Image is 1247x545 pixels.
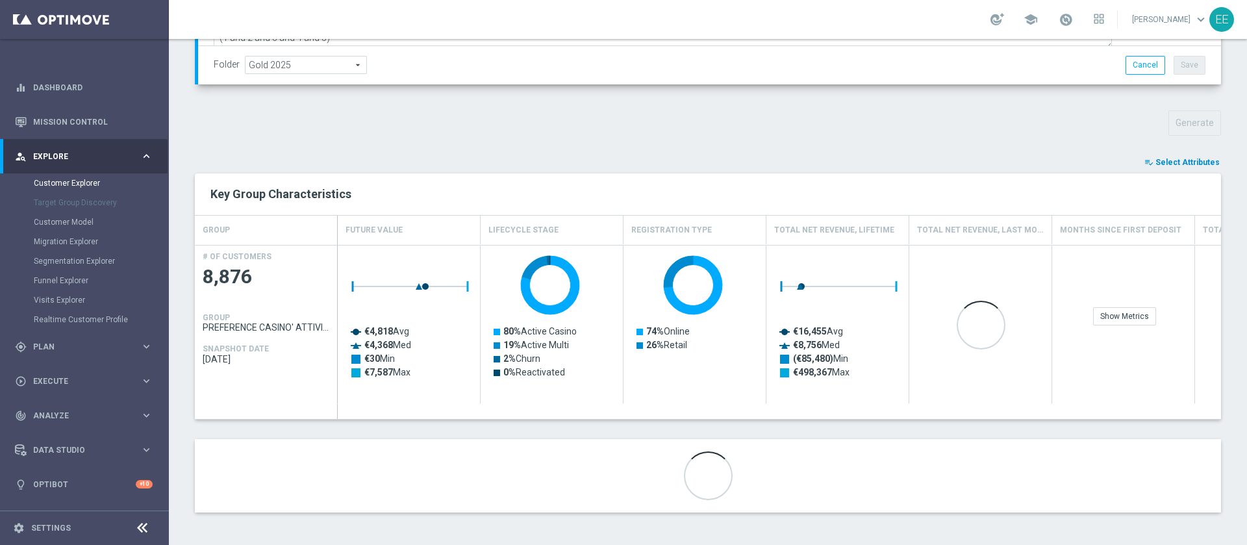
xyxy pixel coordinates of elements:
h4: Lifecycle Stage [488,219,559,242]
button: Mission Control [14,117,153,127]
h4: GROUP [203,219,230,242]
h4: SNAPSHOT DATE [203,344,269,353]
text: Active Casino [503,326,577,336]
text: Med [364,340,411,350]
text: Avg [364,326,409,336]
div: Show Metrics [1093,307,1156,325]
span: Select Attributes [1155,158,1220,167]
span: Explore [33,153,140,160]
tspan: 0% [503,367,516,377]
h4: Total Net Revenue, Last Month [917,219,1044,242]
div: Data Studio [15,444,140,456]
h4: Total Net Revenue, Lifetime [774,219,894,242]
i: keyboard_arrow_right [140,340,153,353]
h4: GROUP [203,313,230,322]
h4: Registration Type [631,219,712,242]
i: keyboard_arrow_right [140,444,153,456]
tspan: 19% [503,340,521,350]
div: Dashboard [15,70,153,105]
tspan: €4,368 [364,340,393,350]
a: Visits Explorer [34,295,135,305]
text: Online [646,326,690,336]
div: Target Group Discovery [34,193,168,212]
i: keyboard_arrow_right [140,375,153,387]
i: gps_fixed [15,341,27,353]
a: Segmentation Explorer [34,256,135,266]
span: PREFERENCE CASINO' ATTIVI SLOT M10 WAGER 100€ E GGR COMPRESO 0€ e 300€ (ESCLUDERE DA TUTTE LE PRO... [203,322,330,333]
div: Plan [15,341,140,353]
a: Realtime Customer Profile [34,314,135,325]
a: Funnel Explorer [34,275,135,286]
i: keyboard_arrow_right [140,409,153,422]
div: Funnel Explorer [34,271,168,290]
button: equalizer Dashboard [14,82,153,93]
a: Optibot [33,467,136,501]
text: Churn [503,353,540,364]
button: gps_fixed Plan keyboard_arrow_right [14,342,153,352]
tspan: €30 [364,353,380,364]
span: 2025-10-14 [203,354,330,364]
button: Cancel [1126,56,1165,74]
a: [PERSON_NAME]keyboard_arrow_down [1131,10,1209,29]
i: person_search [15,151,27,162]
h4: # OF CUSTOMERS [203,252,271,261]
h4: Future Value [346,219,403,242]
div: Mission Control [15,105,153,139]
i: play_circle_outline [15,375,27,387]
div: Optibot [15,467,153,501]
text: Med [793,340,840,350]
a: Dashboard [33,70,153,105]
a: Customer Model [34,217,135,227]
a: Migration Explorer [34,236,135,247]
button: track_changes Analyze keyboard_arrow_right [14,411,153,421]
div: Execute [15,375,140,387]
i: equalizer [15,82,27,94]
tspan: 2% [503,353,516,364]
i: playlist_add_check [1144,158,1153,167]
text: Avg [793,326,843,336]
span: Analyze [33,412,140,420]
i: lightbulb [15,479,27,490]
tspan: €16,455 [793,326,827,336]
text: Reactivated [503,367,565,377]
span: Data Studio [33,446,140,454]
h4: Months Since First Deposit [1060,219,1181,242]
text: Min [364,353,395,364]
div: Analyze [15,410,140,422]
tspan: 80% [503,326,521,336]
h2: Key Group Characteristics [210,186,1205,202]
button: Save [1174,56,1205,74]
a: Customer Explorer [34,178,135,188]
div: +10 [136,480,153,488]
div: Migration Explorer [34,232,168,251]
i: keyboard_arrow_right [140,150,153,162]
tspan: 26% [646,340,664,350]
tspan: €498,367 [793,367,832,377]
span: Plan [33,343,140,351]
label: Folder [214,59,240,70]
text: Max [793,367,850,377]
text: Active Multi [503,340,569,350]
button: Generate [1168,110,1221,136]
text: Retail [646,340,687,350]
span: 8,876 [203,264,330,290]
button: Data Studio keyboard_arrow_right [14,445,153,455]
span: school [1024,12,1038,27]
tspan: €4,818 [364,326,393,336]
button: lightbulb Optibot +10 [14,479,153,490]
span: Execute [33,377,140,385]
tspan: (€85,480) [793,353,833,364]
div: Explore [15,151,140,162]
div: EE [1209,7,1234,32]
button: play_circle_outline Execute keyboard_arrow_right [14,376,153,387]
button: person_search Explore keyboard_arrow_right [14,151,153,162]
tspan: 74% [646,326,664,336]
